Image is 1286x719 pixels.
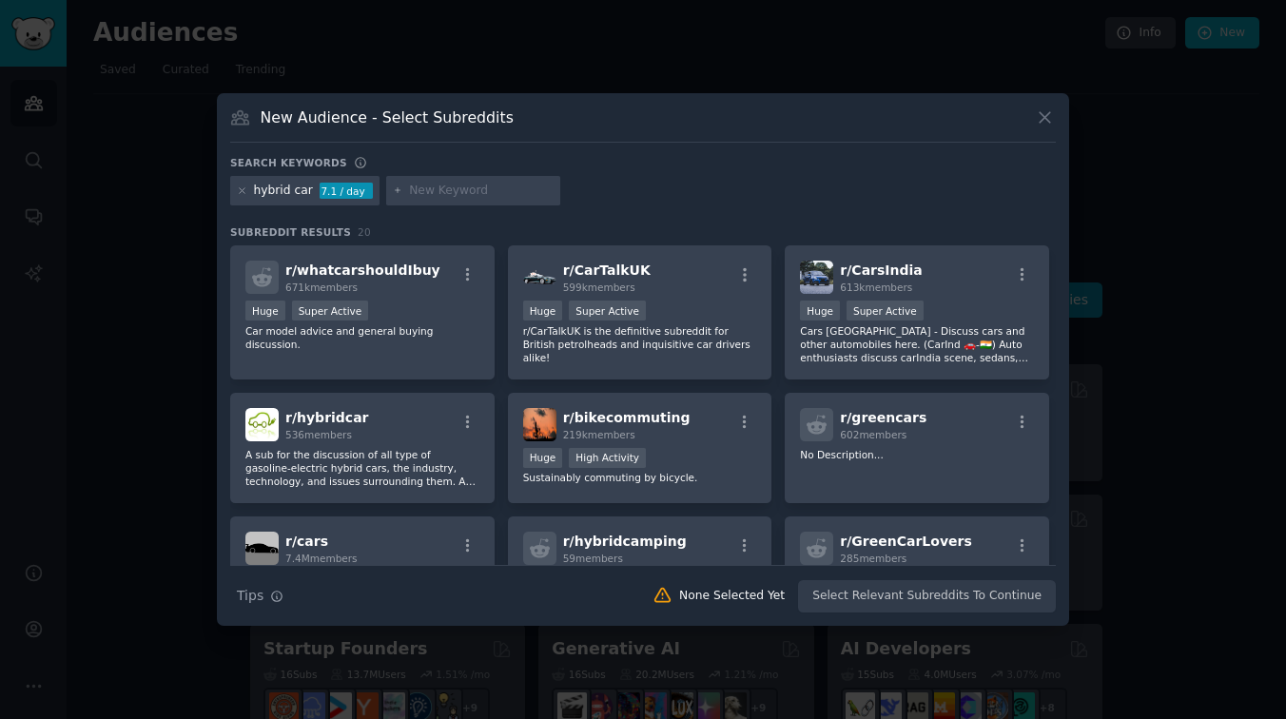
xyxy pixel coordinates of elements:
img: hybridcar [245,408,279,441]
span: 285 members [840,553,906,564]
div: High Activity [569,448,646,468]
img: bikecommuting [523,408,556,441]
span: Subreddit Results [230,225,351,239]
span: r/ bikecommuting [563,410,691,425]
span: r/ CarsIndia [840,262,922,278]
span: Tips [237,586,263,606]
span: 7.4M members [285,553,358,564]
h3: New Audience - Select Subreddits [261,107,514,127]
p: Sustainably commuting by bicycle. [523,471,757,484]
div: Huge [523,301,563,321]
span: 20 [358,226,371,238]
p: Cars [GEOGRAPHIC_DATA] - Discuss cars and other automobiles here. (CarInd 🚗-🇮🇳) Auto enthusiasts ... [800,324,1034,364]
p: A sub for the discussion of all type of gasoline-electric hybrid cars, the industry, technology, ... [245,448,479,488]
img: CarsIndia [800,261,833,294]
span: 536 members [285,429,352,440]
div: Super Active [569,301,646,321]
span: 599k members [563,282,635,293]
span: r/ greencars [840,410,926,425]
span: 59 members [563,553,623,564]
div: 7.1 / day [320,183,373,200]
div: None Selected Yet [679,588,785,605]
p: Car model advice and general buying discussion. [245,324,479,351]
div: Super Active [847,301,924,321]
div: Huge [523,448,563,468]
h3: Search keywords [230,156,347,169]
span: r/ CarTalkUK [563,262,651,278]
span: 671k members [285,282,358,293]
div: hybrid car [254,183,313,200]
span: 602 members [840,429,906,440]
img: cars [245,532,279,565]
div: Huge [800,301,840,321]
span: r/ whatcarshouldIbuy [285,262,440,278]
div: Super Active [292,301,369,321]
p: r/CarTalkUK is the definitive subreddit for British petrolheads and inquisitive car drivers alike! [523,324,757,364]
span: 613k members [840,282,912,293]
span: r/ hybridcamping [563,534,687,549]
input: New Keyword [409,183,554,200]
span: r/ cars [285,534,328,549]
span: r/ hybridcar [285,410,369,425]
button: Tips [230,579,290,612]
p: No Description... [800,448,1034,461]
span: r/ GreenCarLovers [840,534,971,549]
span: 219k members [563,429,635,440]
img: CarTalkUK [523,261,556,294]
div: Huge [245,301,285,321]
